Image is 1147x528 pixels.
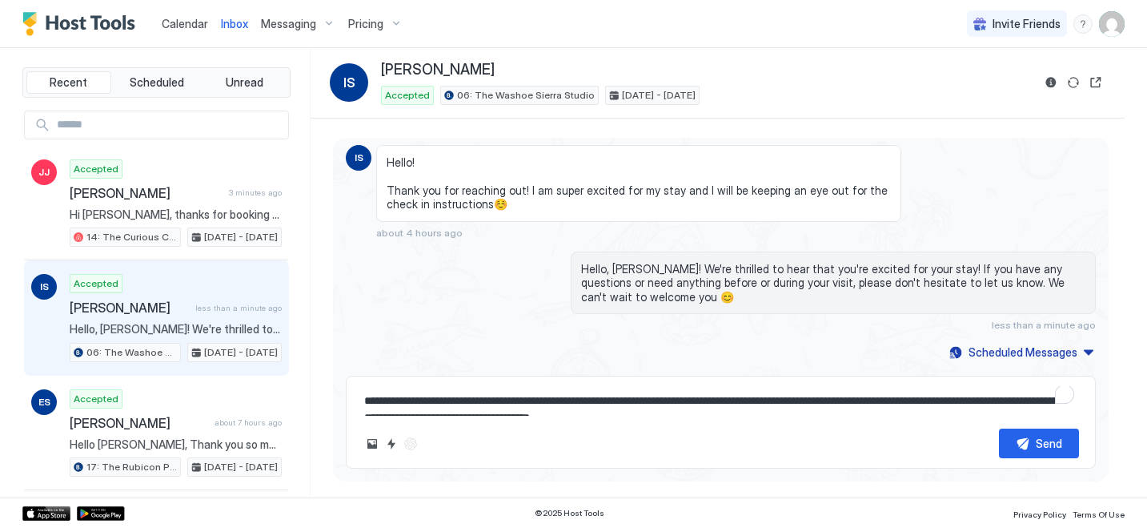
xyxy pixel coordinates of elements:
span: [DATE] - [DATE] [204,230,278,244]
div: Send [1036,435,1062,452]
span: Accepted [74,276,118,291]
span: IS [40,280,49,294]
span: [DATE] - [DATE] [622,88,696,103]
a: Calendar [162,15,208,32]
span: Hello, [PERSON_NAME]! We're thrilled to hear that you're excited for your stay! If you have any q... [70,322,282,337]
span: Hello [PERSON_NAME], Thank you so much for your booking! We'll send the check-in instructions [DA... [70,437,282,452]
span: Messaging [261,17,316,31]
span: JJ [38,165,50,179]
button: Recent [26,71,111,94]
span: IS [343,73,355,92]
span: Scheduled [130,75,184,90]
button: Sync reservation [1064,73,1083,92]
button: Unread [202,71,287,94]
span: about 7 hours ago [215,417,282,428]
span: Terms Of Use [1073,510,1125,519]
span: Accepted [74,162,118,176]
textarea: To enrich screen reader interactions, please activate Accessibility in Grammarly extension settings [363,386,1079,416]
span: Invite Friends [993,17,1061,31]
span: Hi [PERSON_NAME], thanks for booking your stay with us! Details of your Booking: 📍 [STREET_ADDRES... [70,208,282,222]
span: [DATE] - [DATE] [204,345,278,360]
span: Privacy Policy [1013,510,1066,519]
span: [PERSON_NAME] [70,185,223,201]
span: [DATE] - [DATE] [204,460,278,474]
button: Send [999,429,1079,458]
a: Google Play Store [77,506,125,521]
a: Host Tools Logo [22,12,142,36]
span: © 2025 Host Tools [535,508,604,518]
div: tab-group [22,67,291,98]
div: menu [1073,14,1093,34]
span: Recent [50,75,87,90]
span: Accepted [385,88,430,103]
span: Unread [226,75,263,90]
button: Scheduled Messages [947,341,1096,363]
span: 06: The Washoe Sierra Studio [457,88,595,103]
span: Hello! Thank you for reaching out! I am super excited for my stay and I will be keeping an eye ou... [387,155,891,212]
span: Calendar [162,17,208,30]
button: Scheduled [114,71,199,94]
button: Open reservation [1086,73,1105,92]
button: Upload image [363,434,382,453]
span: Pricing [348,17,383,31]
a: Inbox [221,15,248,32]
span: less than a minute ago [195,303,282,313]
span: less than a minute ago [992,319,1096,331]
span: [PERSON_NAME] [381,61,495,79]
button: Quick reply [382,434,401,453]
span: ES [38,395,50,409]
a: Privacy Policy [1013,505,1066,522]
span: 06: The Washoe Sierra Studio [86,345,177,360]
span: about 4 hours ago [376,227,463,239]
span: IS [355,151,363,165]
span: [PERSON_NAME] [70,415,208,431]
span: Accepted [74,392,118,406]
div: User profile [1099,11,1125,37]
span: [PERSON_NAME] [70,300,189,316]
input: Input Field [50,111,288,139]
span: 3 minutes ago [229,187,282,198]
span: Hello, [PERSON_NAME]! We're thrilled to hear that you're excited for your stay! If you have any q... [581,262,1085,304]
a: Terms Of Use [1073,505,1125,522]
span: 14: The Curious Cub Pet Friendly Studio [86,230,177,244]
a: App Store [22,506,70,521]
span: Inbox [221,17,248,30]
div: Scheduled Messages [969,344,1077,361]
button: Reservation information [1041,73,1061,92]
span: 17: The Rubicon Pet Friendly Studio [86,460,177,474]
